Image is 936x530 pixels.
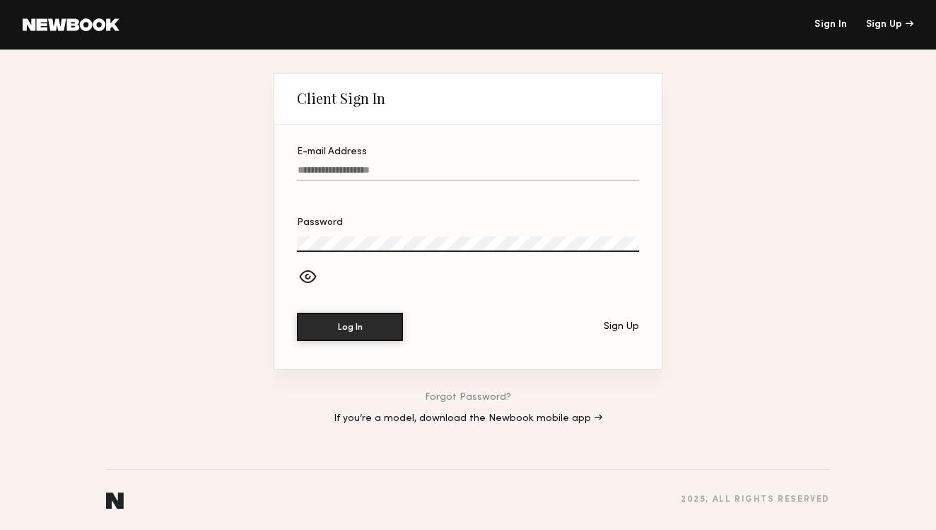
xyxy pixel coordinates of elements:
div: Client Sign In [297,90,385,107]
div: E-mail Address [297,147,639,157]
a: Forgot Password? [425,393,511,403]
div: Sign Up [604,322,639,332]
div: Sign Up [866,20,913,30]
input: E-mail Address [297,165,639,181]
a: If you’re a model, download the Newbook mobile app → [334,414,602,424]
div: 2025 , all rights reserved [681,495,830,505]
a: Sign In [814,20,847,30]
input: Password [297,236,639,252]
button: Log In [297,313,403,341]
div: Password [297,218,639,228]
